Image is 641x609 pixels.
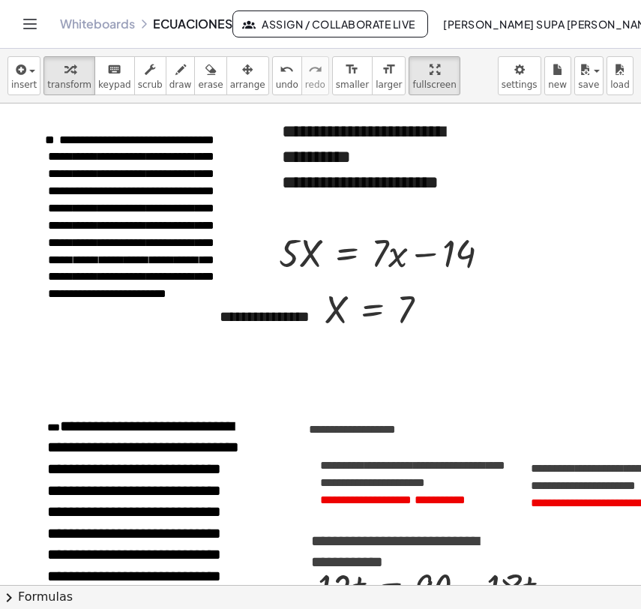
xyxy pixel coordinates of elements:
[301,56,329,95] button: redoredo
[107,61,121,79] i: keyboard
[336,79,369,90] span: smaller
[305,79,325,90] span: redo
[345,61,359,79] i: format_size
[166,56,196,95] button: draw
[98,79,131,90] span: keypad
[498,56,541,95] button: settings
[412,79,456,90] span: fullscreen
[280,61,294,79] i: undo
[138,79,163,90] span: scrub
[11,79,37,90] span: insert
[194,56,226,95] button: erase
[47,79,91,90] span: transform
[276,79,298,90] span: undo
[409,56,460,95] button: fullscreen
[230,79,265,90] span: arrange
[232,10,428,37] button: Assign / Collaborate Live
[308,61,322,79] i: redo
[502,79,538,90] span: settings
[245,17,415,31] span: Assign / Collaborate Live
[169,79,192,90] span: draw
[272,56,302,95] button: undoundo
[198,79,223,90] span: erase
[548,79,567,90] span: new
[18,12,42,36] button: Toggle navigation
[607,56,634,95] button: load
[94,56,135,95] button: keyboardkeypad
[578,79,599,90] span: save
[376,79,402,90] span: larger
[382,61,396,79] i: format_size
[7,56,40,95] button: insert
[574,56,604,95] button: save
[226,56,269,95] button: arrange
[544,56,571,95] button: new
[610,79,630,90] span: load
[372,56,406,95] button: format_sizelarger
[134,56,166,95] button: scrub
[332,56,373,95] button: format_sizesmaller
[43,56,95,95] button: transform
[60,16,135,31] a: Whiteboards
